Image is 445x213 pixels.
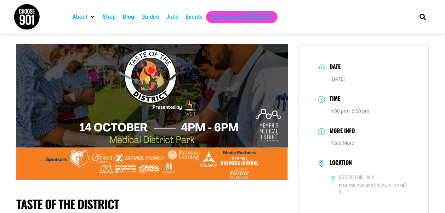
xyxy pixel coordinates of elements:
[326,126,355,137] h3: More Info
[69,11,407,23] nav: Main nav
[141,13,159,21] a: Guides
[330,182,410,196] span: Madison Ave. and [PERSON_NAME] St.
[339,174,376,180] h6: [GEOGRAPHIC_DATA]
[326,62,341,73] h3: Date
[417,11,428,23] div: Search
[330,140,354,146] a: Read More
[326,159,352,168] h3: Location
[72,13,87,21] a: About
[166,13,178,21] a: Jobs
[213,13,270,21] a: Get Choose901 Emails
[330,76,345,82] span: [DATE]
[16,197,288,211] h1: Taste of the District
[69,11,99,23] div: About
[326,94,340,104] h3: Time
[103,13,116,21] a: Shop
[123,13,134,21] a: Blog
[186,13,202,21] a: Events
[330,108,369,114] abbr: 4:00 pm - 6:00 pm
